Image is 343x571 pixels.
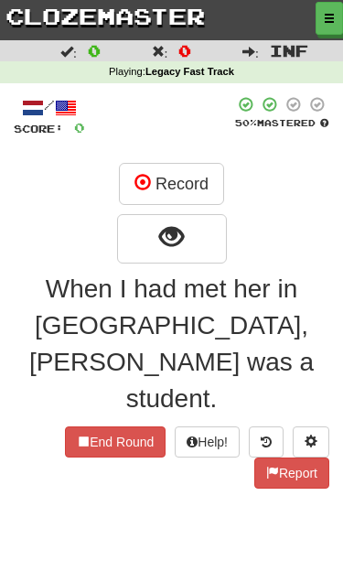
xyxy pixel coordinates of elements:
span: Inf [270,41,308,59]
span: Score: [14,123,63,135]
button: Help! [175,426,240,458]
span: 50 % [235,118,257,128]
span: 0 [88,41,101,59]
div: / [14,96,85,119]
span: 0 [74,120,85,135]
div: When I had met her in [GEOGRAPHIC_DATA], [PERSON_NAME] was a student. [14,271,329,417]
button: Round history (alt+y) [249,426,284,458]
button: End Round [65,426,166,458]
button: Report [254,458,329,489]
span: : [242,45,259,58]
span: 0 [178,41,191,59]
button: Record [119,163,224,205]
button: show sentence [117,214,227,264]
span: : [60,45,77,58]
strong: Legacy Fast Track [145,66,234,77]
div: Mastered [234,117,329,130]
span: : [152,45,168,58]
